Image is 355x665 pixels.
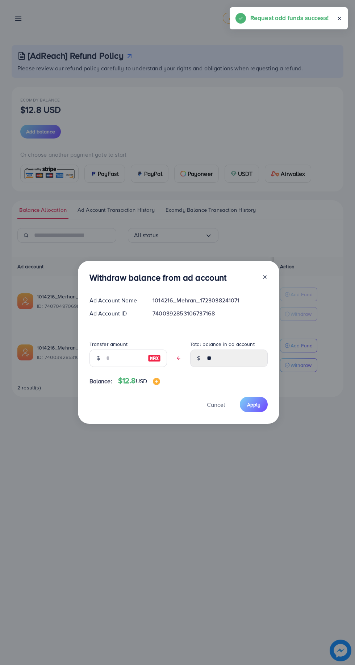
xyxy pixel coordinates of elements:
[247,401,260,408] span: Apply
[190,340,255,348] label: Total balance in ad account
[207,401,225,409] span: Cancel
[147,309,273,318] div: 7400392853106737168
[136,377,147,385] span: USD
[89,272,227,283] h3: Withdraw balance from ad account
[89,377,112,385] span: Balance:
[147,296,273,305] div: 1014216_Mehran_1723038241071
[250,13,329,22] h5: Request add funds success!
[118,376,160,385] h4: $12.8
[153,378,160,385] img: image
[198,397,234,412] button: Cancel
[148,354,161,363] img: image
[89,340,128,348] label: Transfer amount
[240,397,268,412] button: Apply
[84,309,147,318] div: Ad Account ID
[84,296,147,305] div: Ad Account Name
